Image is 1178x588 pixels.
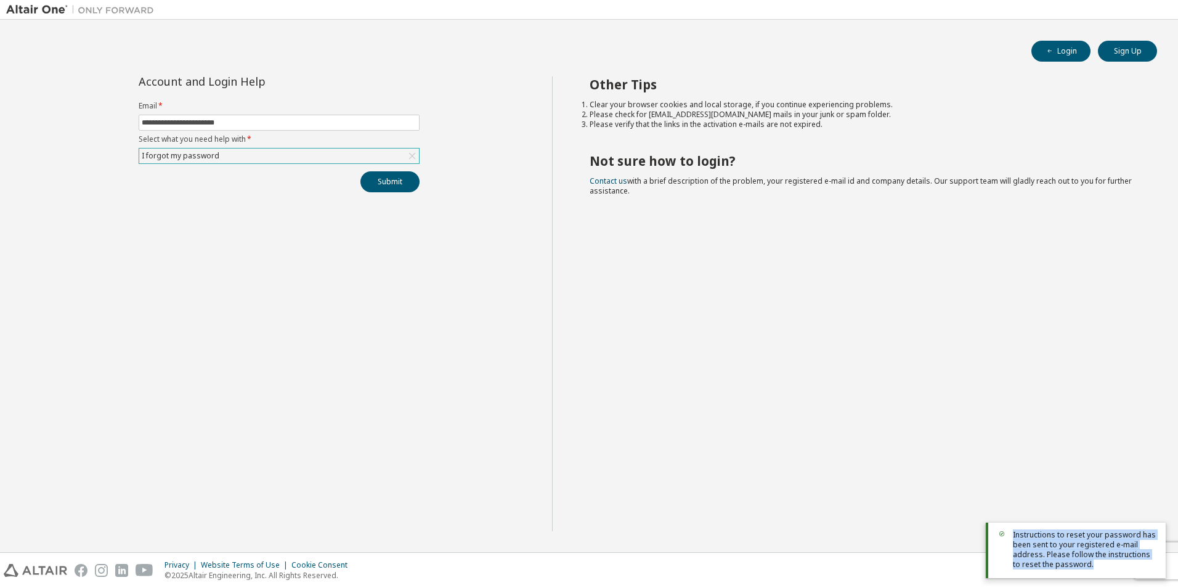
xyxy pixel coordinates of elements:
[201,560,291,570] div: Website Terms of Use
[136,564,153,577] img: youtube.svg
[1098,41,1157,62] button: Sign Up
[360,171,420,192] button: Submit
[590,153,1135,169] h2: Not sure how to login?
[165,570,355,581] p: © 2025 Altair Engineering, Inc. All Rights Reserved.
[4,564,67,577] img: altair_logo.svg
[139,76,364,86] div: Account and Login Help
[139,149,419,163] div: I forgot my password
[590,176,1132,196] span: with a brief description of the problem, your registered e-mail id and company details. Our suppo...
[1031,41,1091,62] button: Login
[1013,530,1156,570] span: Instructions to reset your password has been sent to your registered e-mail address. Please follo...
[590,176,627,186] a: Contact us
[140,149,221,163] div: I forgot my password
[139,101,420,111] label: Email
[590,110,1135,120] li: Please check for [EMAIL_ADDRESS][DOMAIN_NAME] mails in your junk or spam folder.
[291,560,355,570] div: Cookie Consent
[6,4,160,16] img: Altair One
[139,134,420,144] label: Select what you need help with
[95,564,108,577] img: instagram.svg
[115,564,128,577] img: linkedin.svg
[590,76,1135,92] h2: Other Tips
[590,100,1135,110] li: Clear your browser cookies and local storage, if you continue experiencing problems.
[590,120,1135,129] li: Please verify that the links in the activation e-mails are not expired.
[75,564,87,577] img: facebook.svg
[165,560,201,570] div: Privacy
